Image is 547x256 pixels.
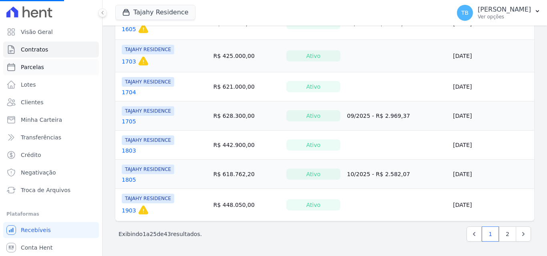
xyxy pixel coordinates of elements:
[122,165,174,174] span: TAJAHY RESIDENCE
[286,199,341,210] div: Ativo
[3,42,99,58] a: Contratos
[461,10,469,16] span: TB
[3,77,99,93] a: Lotes
[21,169,56,177] span: Negativação
[478,6,531,14] p: [PERSON_NAME]
[3,165,99,181] a: Negativação
[21,81,36,89] span: Lotes
[122,147,136,155] a: 1803
[21,186,70,194] span: Troca de Arquivos
[3,59,99,75] a: Parcelas
[450,131,534,160] td: [DATE]
[21,226,51,234] span: Recebíveis
[122,135,174,145] span: TAJAHY RESIDENCE
[122,45,174,54] span: TAJAHY RESIDENCE
[347,171,410,177] a: 10/2025 - R$ 2.582,07
[122,106,174,116] span: TAJAHY RESIDENCE
[286,139,341,151] div: Ativo
[516,226,531,242] a: Next
[210,160,283,189] td: R$ 618.762,20
[3,147,99,163] a: Crédito
[21,151,41,159] span: Crédito
[210,101,283,131] td: R$ 628.300,00
[210,131,283,160] td: R$ 442.900,00
[467,226,482,242] a: Previous
[499,226,516,242] a: 2
[122,176,136,184] a: 1805
[286,81,341,92] div: Ativo
[21,28,53,36] span: Visão Geral
[122,25,136,33] a: 1605
[21,63,44,71] span: Parcelas
[164,231,171,237] span: 43
[210,40,283,72] td: R$ 425.000,00
[450,72,534,101] td: [DATE]
[115,5,195,20] button: Tajahy Residence
[210,189,283,221] td: R$ 448.050,00
[286,50,341,62] div: Ativo
[450,160,534,189] td: [DATE]
[150,231,157,237] span: 25
[21,116,62,124] span: Minha Carteira
[21,133,61,141] span: Transferências
[122,58,136,65] a: 1703
[3,240,99,256] a: Conta Hent
[286,169,341,180] div: Ativo
[122,88,136,96] a: 1704
[122,194,174,203] span: TAJAHY RESIDENCE
[122,117,136,125] a: 1705
[450,189,534,221] td: [DATE]
[3,182,99,198] a: Troca de Arquivos
[122,77,174,87] span: TAJAHY RESIDENCE
[143,231,146,237] span: 1
[478,14,531,20] p: Ver opções
[3,112,99,128] a: Minha Carteira
[119,230,202,238] p: Exibindo a de resultados.
[450,40,534,72] td: [DATE]
[122,206,136,214] a: 1903
[347,113,410,119] a: 09/2025 - R$ 2.969,37
[3,24,99,40] a: Visão Geral
[21,244,52,252] span: Conta Hent
[3,222,99,238] a: Recebíveis
[450,101,534,131] td: [DATE]
[482,226,499,242] a: 1
[6,209,96,219] div: Plataformas
[3,94,99,110] a: Clientes
[286,110,341,121] div: Ativo
[3,129,99,145] a: Transferências
[21,98,43,106] span: Clientes
[21,46,48,54] span: Contratos
[210,72,283,101] td: R$ 621.000,00
[450,2,547,24] button: TB [PERSON_NAME] Ver opções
